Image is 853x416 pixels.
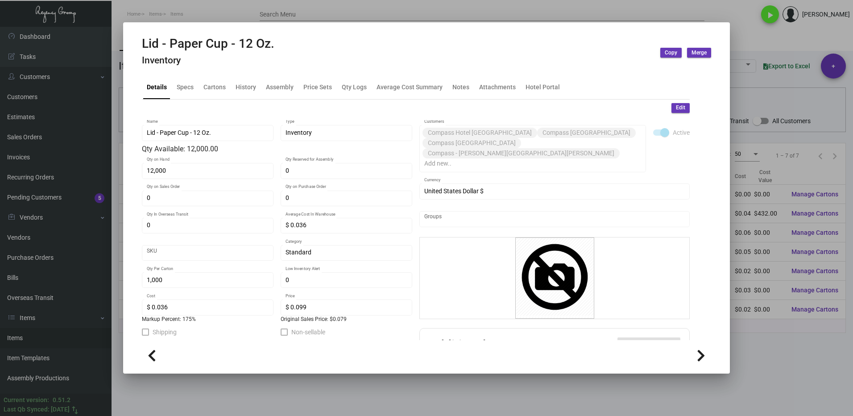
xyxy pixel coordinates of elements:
[687,48,711,58] button: Merge
[665,49,677,57] span: Copy
[147,82,167,92] div: Details
[422,148,620,158] mat-chip: Compass - [PERSON_NAME][GEOGRAPHIC_DATA][PERSON_NAME]
[422,138,521,148] mat-chip: Compass [GEOGRAPHIC_DATA]
[617,337,680,354] button: Add Additional Fee
[537,128,636,138] mat-chip: Compass [GEOGRAPHIC_DATA]
[422,128,537,138] mat-chip: Compass Hotel [GEOGRAPHIC_DATA]
[342,82,367,92] div: Qty Logs
[660,48,682,58] button: Copy
[429,337,515,354] h2: Additional Fees
[377,82,443,92] div: Average Cost Summary
[203,82,226,92] div: Cartons
[303,82,332,92] div: Price Sets
[424,216,685,223] input: Add new..
[142,144,412,154] div: Qty Available: 12,000.00
[676,104,685,112] span: Edit
[526,82,560,92] div: Hotel Portal
[153,327,177,337] span: Shipping
[177,82,194,92] div: Specs
[692,49,707,57] span: Merge
[4,405,70,414] div: Last Qb Synced: [DATE]
[142,55,274,66] h4: Inventory
[671,103,690,113] button: Edit
[236,82,256,92] div: History
[479,82,516,92] div: Attachments
[266,82,294,92] div: Assembly
[424,160,642,167] input: Add new..
[53,395,70,405] div: 0.51.2
[452,82,469,92] div: Notes
[673,127,690,138] span: Active
[291,327,325,337] span: Non-sellable
[142,36,274,51] h2: Lid - Paper Cup - 12 Oz.
[4,395,49,405] div: Current version:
